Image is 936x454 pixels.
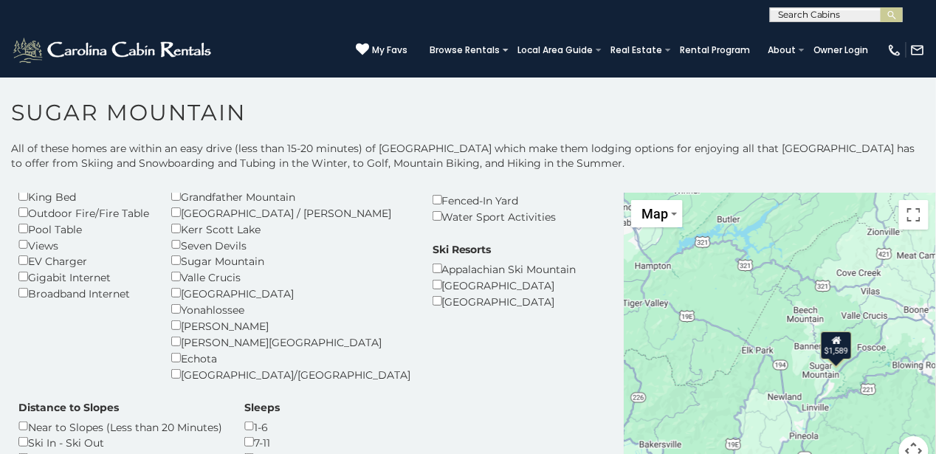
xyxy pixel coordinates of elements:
div: Near to Slopes (Less than 20 Minutes) [18,419,222,435]
label: Ski Resorts [433,242,492,257]
label: Sleeps [244,400,280,415]
div: King Bed [18,188,149,204]
div: Kerr Scott Lake [171,221,410,237]
div: Gigabit Internet [18,269,149,285]
div: Sugar Mountain [171,252,410,269]
a: Real Estate [603,40,670,61]
span: My Favs [372,44,407,57]
a: Browse Rentals [422,40,507,61]
div: Ski In - Ski Out [18,434,222,450]
div: Echota [171,350,410,366]
button: Change map style [631,200,683,227]
div: $1,589 [821,331,852,360]
div: [GEOGRAPHIC_DATA]/[GEOGRAPHIC_DATA] [171,366,410,382]
div: [PERSON_NAME][GEOGRAPHIC_DATA] [171,334,410,350]
div: 1-6 [244,419,280,435]
a: About [760,40,803,61]
a: Owner Login [806,40,876,61]
div: Grandfather Mountain [171,188,410,204]
button: Toggle fullscreen view [899,200,929,230]
div: [GEOGRAPHIC_DATA] [433,277,577,293]
div: Outdoor Fire/Fire Table [18,204,149,221]
div: [GEOGRAPHIC_DATA] [433,293,577,309]
img: mail-regular-white.png [910,43,925,58]
div: Views [18,237,149,253]
div: 7-11 [244,434,280,450]
img: White-1-2.png [11,35,216,65]
div: Valle Crucis [171,269,410,285]
div: [PERSON_NAME] [171,317,410,334]
a: My Favs [356,43,407,58]
div: Broadband Internet [18,285,149,301]
label: Distance to Slopes [18,400,119,415]
a: Local Area Guide [510,40,600,61]
div: Water Sport Activities [433,208,557,224]
img: phone-regular-white.png [887,43,902,58]
a: Rental Program [672,40,757,61]
div: Seven Devils [171,237,410,253]
span: Map [641,206,668,221]
div: Fenced-In Yard [433,192,557,208]
div: Appalachian Ski Mountain [433,261,577,277]
div: [GEOGRAPHIC_DATA] / [PERSON_NAME] [171,204,410,221]
div: Pool Table [18,221,149,237]
div: Yonahlossee [171,301,410,317]
div: [GEOGRAPHIC_DATA] [171,285,410,301]
div: EV Charger [18,252,149,269]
